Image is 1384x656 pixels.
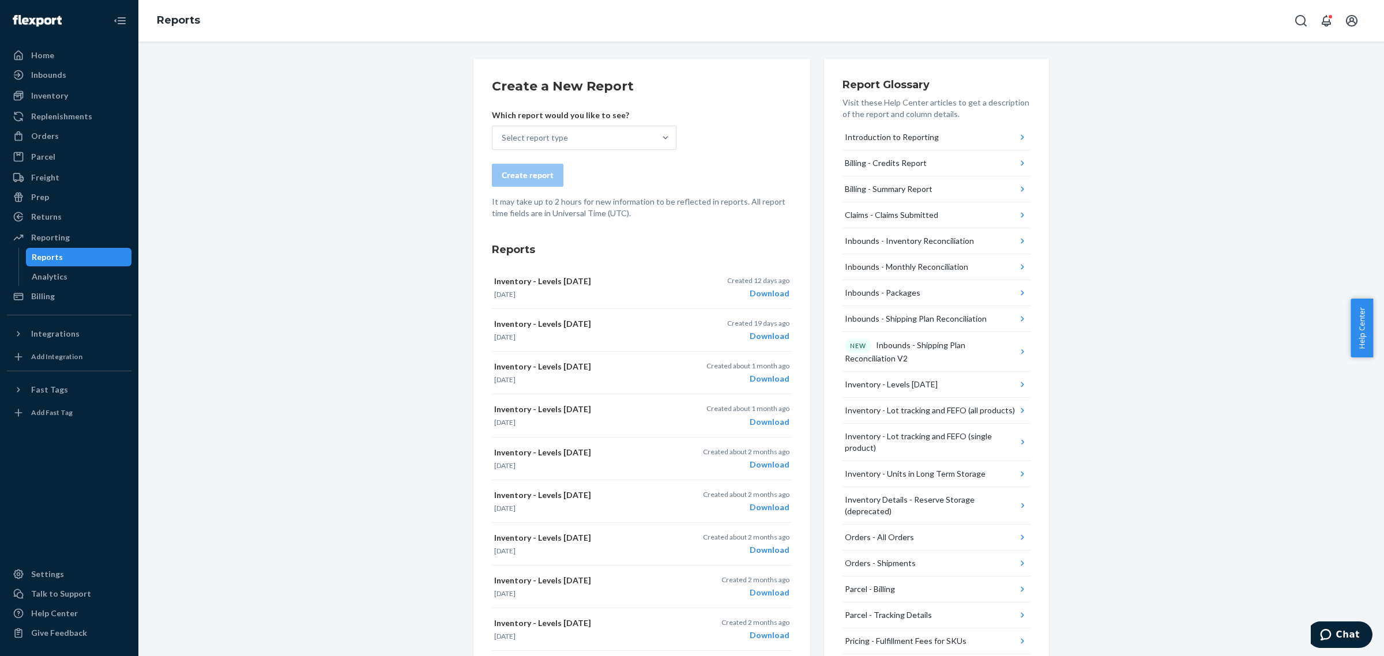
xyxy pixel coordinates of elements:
button: Inventory - Lot tracking and FEFO (all products) [843,398,1031,424]
img: Flexport logo [13,15,62,27]
a: Freight [7,168,131,187]
button: Parcel - Tracking Details [843,602,1031,628]
p: Created about 1 month ago [706,404,789,413]
button: Inventory - Levels [DATE][DATE]Created 19 days agoDownload [492,309,792,352]
button: Inventory - Units in Long Term Storage [843,461,1031,487]
div: Inventory - Lot tracking and FEFO (all products) [845,405,1015,416]
div: Download [727,330,789,342]
div: Inbounds - Shipping Plan Reconciliation [845,313,987,325]
time: [DATE] [494,632,516,640]
time: [DATE] [494,290,516,299]
p: Created 19 days ago [727,318,789,328]
div: Add Integration [31,352,82,361]
a: Home [7,46,131,65]
a: Reporting [7,228,131,247]
div: Parcel [31,151,55,163]
div: Billing - Credits Report [845,157,927,169]
div: Parcel - Billing [845,583,895,595]
button: Close Navigation [108,9,131,32]
button: Inventory - Levels [DATE][DATE]Created about 2 months agoDownload [492,438,792,480]
p: NEW [850,341,866,350]
button: Open notifications [1315,9,1338,32]
button: Inventory - Levels [DATE] [843,372,1031,398]
div: Inbounds - Inventory Reconciliation [845,235,974,247]
div: Reports [32,251,63,263]
button: Open account menu [1340,9,1363,32]
button: Help Center [1351,299,1373,357]
h3: Reports [492,242,792,257]
div: Fast Tags [31,384,68,395]
div: Orders [31,130,59,142]
button: Billing - Credits Report [843,150,1031,176]
button: Inbounds - Packages [843,280,1031,306]
p: Inventory - Levels [DATE] [494,318,689,330]
div: Freight [31,172,59,183]
div: Integrations [31,328,80,340]
time: [DATE] [494,333,516,341]
time: [DATE] [494,546,516,555]
p: Inventory - Levels [DATE] [494,404,689,415]
button: Talk to Support [7,585,131,603]
a: Inbounds [7,66,131,84]
div: Parcel - Tracking Details [845,609,932,621]
div: Download [703,502,789,513]
a: Help Center [7,604,131,623]
div: Inventory Details - Reserve Storage (deprecated) [845,494,1017,517]
div: Inbounds - Shipping Plan Reconciliation V2 [845,339,1017,364]
div: Download [721,587,789,598]
p: Inventory - Levels [DATE] [494,361,689,372]
ol: breadcrumbs [148,4,209,37]
h3: Report Glossary [843,77,1031,92]
p: Created 12 days ago [727,276,789,285]
button: Inbounds - Inventory Reconciliation [843,228,1031,254]
a: Analytics [26,267,132,286]
div: Add Fast Tag [31,408,73,417]
button: Introduction to Reporting [843,125,1031,150]
button: Claims - Claims Submitted [843,202,1031,228]
div: Home [31,50,54,61]
div: Replenishments [31,111,92,122]
a: Billing [7,287,131,306]
button: NEWInbounds - Shipping Plan Reconciliation V2 [843,332,1031,372]
button: Inventory - Levels [DATE][DATE]Created 2 months agoDownload [492,565,792,608]
time: [DATE] [494,504,516,512]
button: Inbounds - Shipping Plan Reconciliation [843,306,1031,332]
button: Pricing - Fulfillment Fees for SKUs [843,628,1031,654]
p: Created about 1 month ago [706,361,789,371]
a: Replenishments [7,107,131,126]
div: Orders - All Orders [845,531,914,543]
div: Inbounds [31,69,66,81]
div: Select report type [502,132,568,144]
div: Help Center [31,608,78,619]
a: Add Fast Tag [7,404,131,422]
button: Inventory - Levels [DATE][DATE]Created about 2 months agoDownload [492,523,792,565]
div: Talk to Support [31,588,91,600]
a: Parcel [7,148,131,166]
div: Prep [31,191,49,203]
p: Which report would you like to see? [492,110,676,121]
h2: Create a New Report [492,77,792,96]
a: Orders [7,127,131,145]
div: Download [706,416,789,428]
div: Reporting [31,232,70,243]
button: Integrations [7,325,131,343]
button: Inventory - Levels [DATE][DATE]Created about 1 month agoDownload [492,394,792,437]
div: Inventory - Lot tracking and FEFO (single product) [845,431,1017,454]
div: Create report [502,169,554,181]
a: Prep [7,188,131,206]
p: It may take up to 2 hours for new information to be reflected in reports. All report time fields ... [492,196,792,219]
button: Inventory Details - Reserve Storage (deprecated) [843,487,1031,525]
div: Download [706,373,789,384]
button: Inventory - Levels [DATE][DATE]Created about 2 months agoDownload [492,480,792,523]
button: Inventory - Levels [DATE][DATE]Created 12 days agoDownload [492,266,792,309]
time: [DATE] [494,589,516,598]
button: Orders - All Orders [843,525,1031,551]
div: Download [727,288,789,299]
div: Inventory - Levels [DATE] [845,379,938,390]
button: Inventory - Levels [DATE][DATE]Created 2 months agoDownload [492,608,792,651]
p: Inventory - Levels [DATE] [494,276,689,287]
div: Download [703,544,789,556]
div: Download [703,459,789,470]
button: Inbounds - Monthly Reconciliation [843,254,1031,280]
